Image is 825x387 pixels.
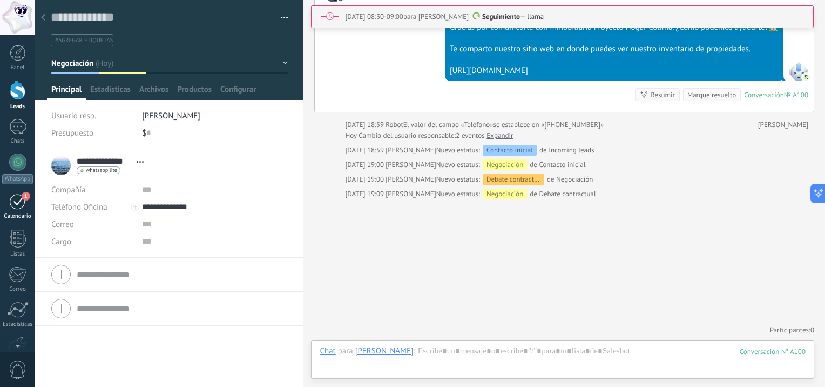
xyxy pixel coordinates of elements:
[436,145,594,156] div: de Incoming leads
[338,346,353,357] span: para
[436,145,480,156] span: Nuevo estatus:
[345,119,386,130] div: [DATE] 18:59
[784,90,808,99] div: № A100
[51,216,74,233] button: Correo
[345,145,386,156] div: [DATE] 18:59
[90,84,131,100] span: Estadísticas
[345,130,513,141] div: Cambio del usuario responsable:
[2,103,33,110] div: Leads
[355,346,414,356] div: José Miguel M.
[51,128,93,138] span: Presupuesto
[483,189,527,199] div: Negociación
[687,90,736,100] div: Marque resuelto
[51,181,134,198] div: Compañía
[436,174,593,185] div: de Negociación
[51,202,107,212] span: Teléfono Oficina
[139,84,168,100] span: Archivos
[220,84,256,100] span: Configurar
[142,111,200,121] span: [PERSON_NAME]
[450,65,528,76] a: [URL][DOMAIN_NAME]
[436,159,586,170] div: de Contacto inicial
[456,130,484,141] span: 2 eventos
[51,111,96,121] span: Usuario resp.
[493,119,604,130] span: se establece en «[PHONE_NUMBER]»
[345,130,359,141] div: Hoy
[436,159,480,170] span: Nuevo estatus:
[651,90,675,100] div: Resumir
[51,84,82,100] span: Principal
[345,12,403,21] span: [DATE] 08:30-09:00
[386,175,436,184] span: José Miguel Mancilla
[482,12,520,21] span: Seguimiento
[345,159,386,170] div: [DATE] 19:00
[810,325,814,335] span: 0
[802,74,810,81] img: com.amocrm.amocrmwa.svg
[177,84,212,100] span: Productos
[51,107,134,124] div: Usuario resp.
[2,213,33,220] div: Calendario
[436,189,596,199] div: de Debate contractual
[55,37,113,44] span: #agregar etiquetas
[2,286,33,293] div: Correo
[51,124,134,142] div: Presupuesto
[345,11,804,22] p: — llama
[386,120,403,129] span: Robot
[345,11,469,22] div: para [PERSON_NAME]
[486,130,513,141] a: Expandir
[758,119,808,130] a: [PERSON_NAME]
[403,119,493,130] span: El valor del campo «Teléfono»
[483,174,544,185] div: Debate contractual
[2,138,33,145] div: Chats
[770,325,814,335] a: Participantes:0
[2,64,33,71] div: Panel
[386,145,436,155] span: José Miguel Mancilla
[2,174,33,184] div: WhatsApp
[86,168,117,173] span: whatsapp lite
[436,174,480,185] span: Nuevo estatus:
[414,346,415,357] span: :
[2,251,33,258] div: Listas
[386,189,436,198] span: José Miguel Mancilla
[789,62,808,81] span: WhatsApp Lite
[345,174,386,185] div: [DATE] 19:00
[51,238,71,246] span: Cargo
[2,321,33,328] div: Estadísticas
[436,189,480,199] span: Nuevo estatus:
[51,219,74,230] span: Correo
[483,145,537,156] div: Contacto inicial
[51,198,107,216] button: Teléfono Oficina
[740,347,806,356] div: 100
[22,192,30,201] span: 1
[483,159,527,170] div: Negociación
[450,44,779,55] div: Te comparto nuestro sitio web en donde puedes ver nuestro inventario de propiedades.
[386,160,436,169] span: José Miguel Mancilla
[345,189,386,199] div: [DATE] 19:09
[142,124,288,142] div: $
[744,90,784,99] div: Conversación
[51,233,134,250] div: Cargo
